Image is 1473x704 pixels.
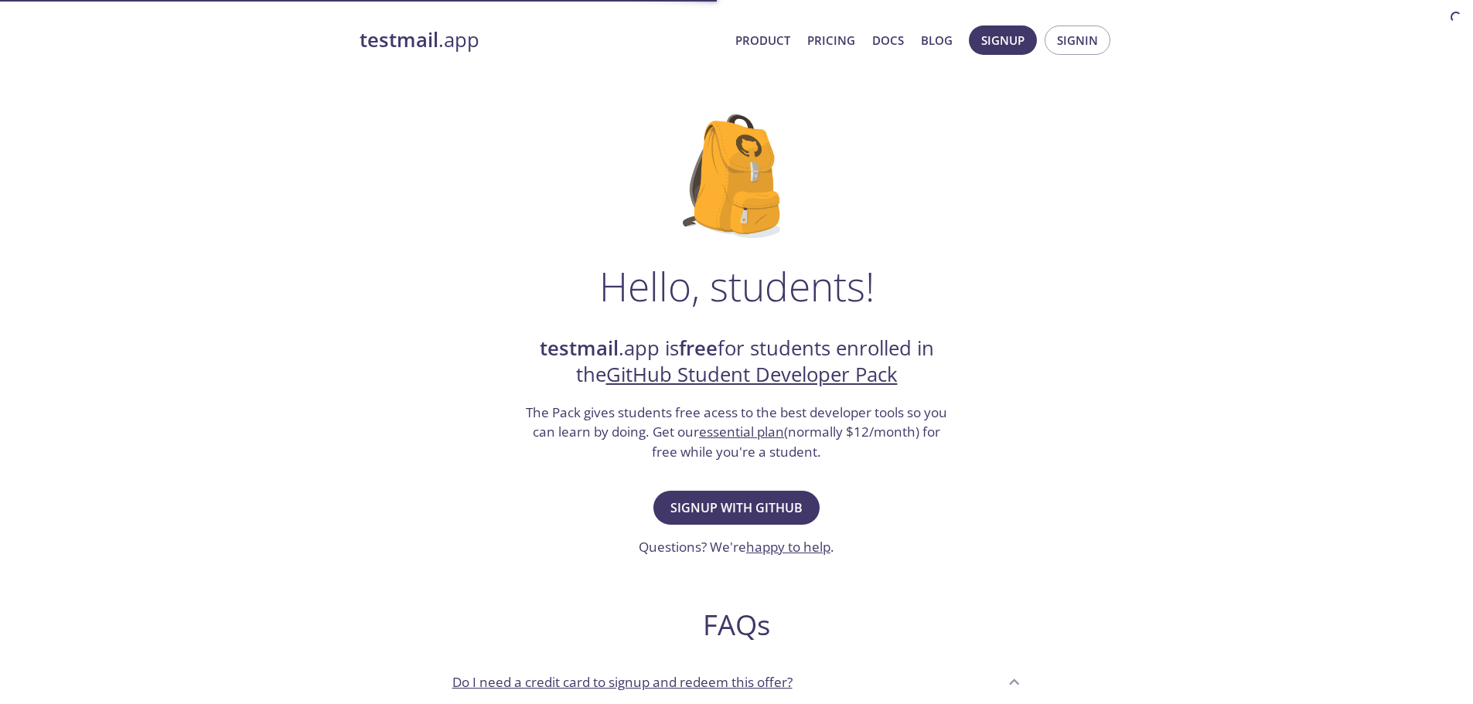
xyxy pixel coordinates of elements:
p: Do I need a credit card to signup and redeem this offer? [452,672,793,692]
h2: FAQs [440,607,1034,642]
button: Signin [1045,26,1110,55]
strong: testmail [360,26,438,53]
a: Product [735,30,790,50]
a: Docs [872,30,904,50]
h3: Questions? We're . [639,537,834,557]
strong: testmail [540,335,619,362]
button: Signup [969,26,1037,55]
a: GitHub Student Developer Pack [606,361,898,388]
a: Pricing [807,30,855,50]
span: Signup with GitHub [670,497,803,519]
a: testmail.app [360,27,723,53]
span: Signin [1057,30,1098,50]
img: github-student-backpack.png [683,114,790,238]
h2: .app is for students enrolled in the [524,335,950,389]
h1: Hello, students! [599,263,875,309]
button: Signup with GitHub [653,491,820,525]
a: essential plan [699,423,784,440]
h3: The Pack gives students free acess to the best developer tools so you can learn by doing. Get our... [524,403,950,462]
a: happy to help [746,538,830,556]
div: Do I need a credit card to signup and redeem this offer? [440,661,1034,702]
a: Blog [921,30,953,50]
strong: free [679,335,718,362]
span: Signup [981,30,1025,50]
